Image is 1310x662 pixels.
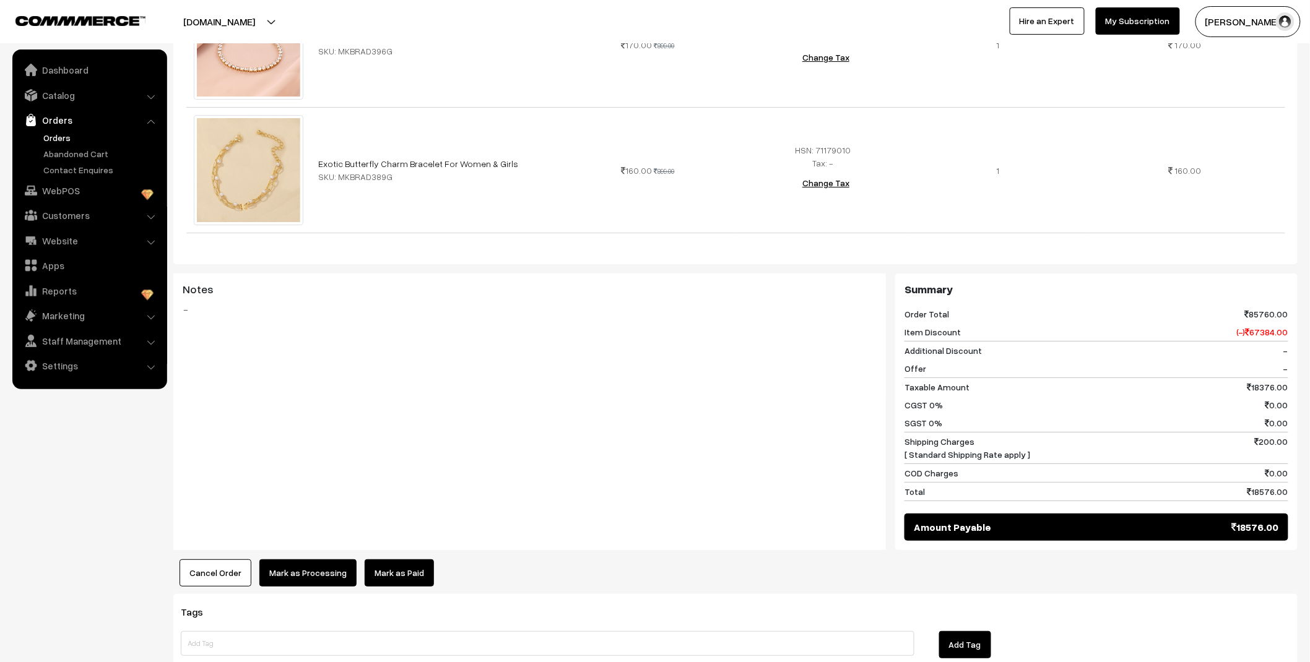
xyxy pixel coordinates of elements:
[15,59,163,81] a: Dashboard
[654,167,675,175] strike: 899.00
[1195,6,1301,37] button: [PERSON_NAME]
[939,631,991,658] button: Add Tag
[15,355,163,377] a: Settings
[795,145,851,168] span: HSN: 71179010 Tax: -
[15,204,163,226] a: Customers
[15,12,124,27] a: COMMMERCE
[1255,435,1288,461] span: 200.00
[1276,12,1295,31] img: user
[1175,165,1202,176] span: 160.00
[904,398,943,411] span: CGST 0%
[792,44,859,71] button: Change Tax
[996,40,999,50] span: 1
[318,45,553,58] div: SKU: MKBRAD396G
[194,115,304,225] img: imagpc2khgwygyng.jpeg
[259,559,357,587] button: Mark as Processing
[1010,7,1085,35] a: Hire an Expert
[40,131,163,144] a: Orders
[15,16,145,25] img: COMMMERCE
[904,485,925,498] span: Total
[15,84,163,106] a: Catalog
[140,6,298,37] button: [DOMAIN_NAME]
[996,165,999,176] span: 1
[1283,344,1288,357] span: -
[15,179,163,202] a: WebPOS
[1175,40,1202,50] span: 170.00
[40,147,163,160] a: Abandoned Cart
[1096,7,1180,35] a: My Subscription
[318,170,553,183] div: SKU: MKBRAD389G
[1283,362,1288,375] span: -
[1265,416,1288,429] span: 0.00
[904,435,1030,461] span: Shipping Charges [ Standard Shipping Rate apply ]
[183,302,877,317] blockquote: -
[622,165,653,176] span: 160.00
[914,520,991,535] span: Amount Payable
[1237,325,1288,338] span: (-) 67384.00
[15,330,163,352] a: Staff Management
[622,40,653,50] span: 170.00
[15,254,163,277] a: Apps
[1245,307,1288,320] span: 85760.00
[904,344,982,357] span: Additional Discount
[365,559,434,587] a: Mark as Paid
[180,559,251,587] button: Cancel Order
[1247,380,1288,393] span: 18376.00
[1265,466,1288,479] span: 0.00
[15,109,163,131] a: Orders
[15,230,163,252] a: Website
[15,280,163,302] a: Reports
[904,466,958,479] span: COD Charges
[318,158,518,169] a: Exotic Butterfly Charm Bracelet For Women & Girls
[904,307,949,320] span: Order Total
[904,416,942,429] span: SGST 0%
[1247,485,1288,498] span: 18576.00
[15,304,163,327] a: Marketing
[792,170,859,197] button: Change Tax
[904,283,1288,296] h3: Summary
[40,163,163,176] a: Contact Enquires
[904,380,969,393] span: Taxable Amount
[654,41,675,49] strike: 899.00
[904,362,926,375] span: Offer
[1265,398,1288,411] span: 0.00
[904,325,961,338] span: Item Discount
[183,283,877,296] h3: Notes
[1232,520,1279,535] span: 18576.00
[181,631,914,656] input: Add Tag
[181,606,218,618] span: Tags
